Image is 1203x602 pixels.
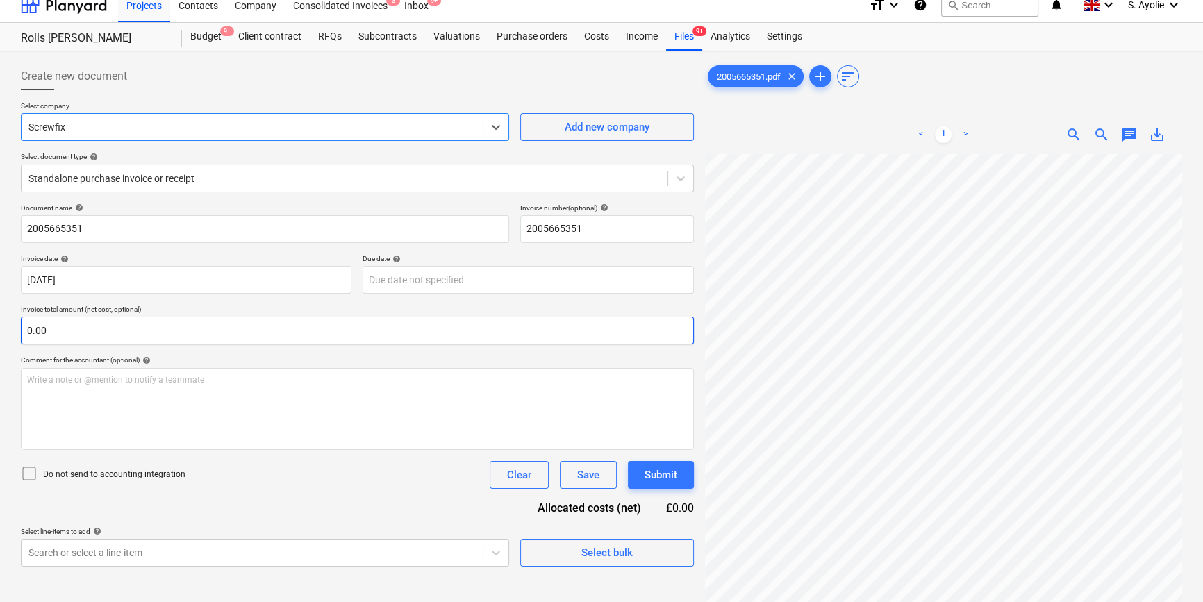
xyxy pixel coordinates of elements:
[43,469,185,480] p: Do not send to accounting integration
[520,203,694,212] div: Invoice number (optional)
[957,126,974,143] a: Next page
[812,68,829,85] span: add
[520,539,694,567] button: Select bulk
[666,23,702,51] a: Files9+
[350,23,425,51] a: Subcontracts
[576,23,617,51] a: Costs
[1065,126,1082,143] span: zoom_in
[758,23,811,51] a: Settings
[507,466,531,484] div: Clear
[520,215,694,243] input: Invoice number
[21,305,694,317] p: Invoice total amount (net cost, optional)
[1121,126,1138,143] span: chat
[692,26,706,36] span: 9+
[72,203,83,212] span: help
[310,23,350,51] a: RFQs
[520,113,694,141] button: Add new company
[783,68,800,85] span: clear
[663,500,694,516] div: £0.00
[21,203,509,212] div: Document name
[1093,126,1110,143] span: zoom_out
[935,126,952,143] a: Page 1 is your current page
[1134,535,1203,602] iframe: Chat Widget
[581,544,633,562] div: Select bulk
[230,23,310,51] a: Client contract
[597,203,608,212] span: help
[666,23,702,51] div: Files
[617,23,666,51] a: Income
[628,461,694,489] button: Submit
[565,118,649,136] div: Add new company
[21,31,165,46] div: Rolls [PERSON_NAME]
[21,317,694,344] input: Invoice total amount (net cost, optional)
[645,466,677,484] div: Submit
[363,254,693,263] div: Due date
[490,461,549,489] button: Clear
[21,254,351,263] div: Invoice date
[560,461,617,489] button: Save
[21,215,509,243] input: Document name
[140,356,151,365] span: help
[425,23,488,51] a: Valuations
[840,68,856,85] span: sort
[708,72,789,82] span: 2005665351.pdf
[220,26,234,36] span: 9+
[513,500,663,516] div: Allocated costs (net)
[913,126,929,143] a: Previous page
[87,153,98,161] span: help
[21,527,509,536] div: Select line-items to add
[90,527,101,535] span: help
[708,65,804,87] div: 2005665351.pdf
[21,68,127,85] span: Create new document
[21,152,694,161] div: Select document type
[1149,126,1165,143] span: save_alt
[182,23,230,51] a: Budget9+
[58,255,69,263] span: help
[21,356,694,365] div: Comment for the accountant (optional)
[21,101,509,113] p: Select company
[702,23,758,51] a: Analytics
[363,266,693,294] input: Due date not specified
[488,23,576,51] a: Purchase orders
[182,23,230,51] div: Budget
[390,255,401,263] span: help
[21,266,351,294] input: Invoice date not specified
[577,466,599,484] div: Save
